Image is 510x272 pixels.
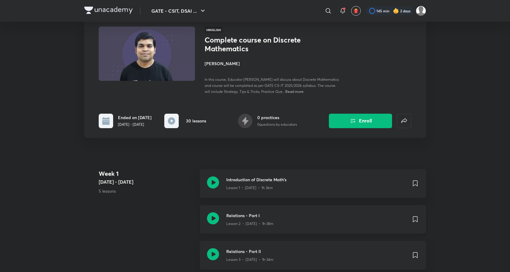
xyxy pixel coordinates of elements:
p: Lesson 2 • [DATE] • 1h 38m [226,221,274,226]
img: Mayank Prakash [416,6,426,16]
h3: Relations - Part I [226,212,407,219]
button: Enroll [329,114,392,128]
h4: Week 1 [99,169,195,178]
p: Lesson 1 • [DATE] • 1h 36m [226,185,273,191]
span: Read more [285,89,304,94]
h6: 30 lessons [186,118,206,124]
span: In this course, Educator [PERSON_NAME] will discuss about Discrete Mathematics and course will be... [205,77,339,94]
h5: [DATE] - [DATE] [99,178,195,185]
h6: Ended on [DATE] [118,114,152,121]
p: [DATE] - [DATE] [118,122,152,127]
button: false [397,114,411,128]
a: Relations - Part ILesson 2 • [DATE] • 1h 38m [200,205,426,241]
h6: 0 practices [257,114,297,121]
img: Company Logo [84,7,133,14]
img: streak [393,8,399,14]
span: Hinglish [205,27,223,33]
h3: Relations - Part II [226,248,407,255]
img: avatar [353,8,359,14]
p: Lesson 3 • [DATE] • 1h 34m [226,257,274,262]
a: Company Logo [84,7,133,15]
p: 5 lessons [99,188,195,194]
p: 0 questions by educators [257,122,297,127]
h3: Introduction of Discrete Math's [226,176,407,183]
button: GATE - CSIT, DSAI ... [148,5,210,17]
img: Thumbnail [97,26,196,81]
button: avatar [351,6,361,16]
a: Introduction of Discrete Math'sLesson 1 • [DATE] • 1h 36m [200,169,426,205]
h4: [PERSON_NAME] [205,60,339,67]
h1: Complete course on Discrete Mathematics [205,36,303,53]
